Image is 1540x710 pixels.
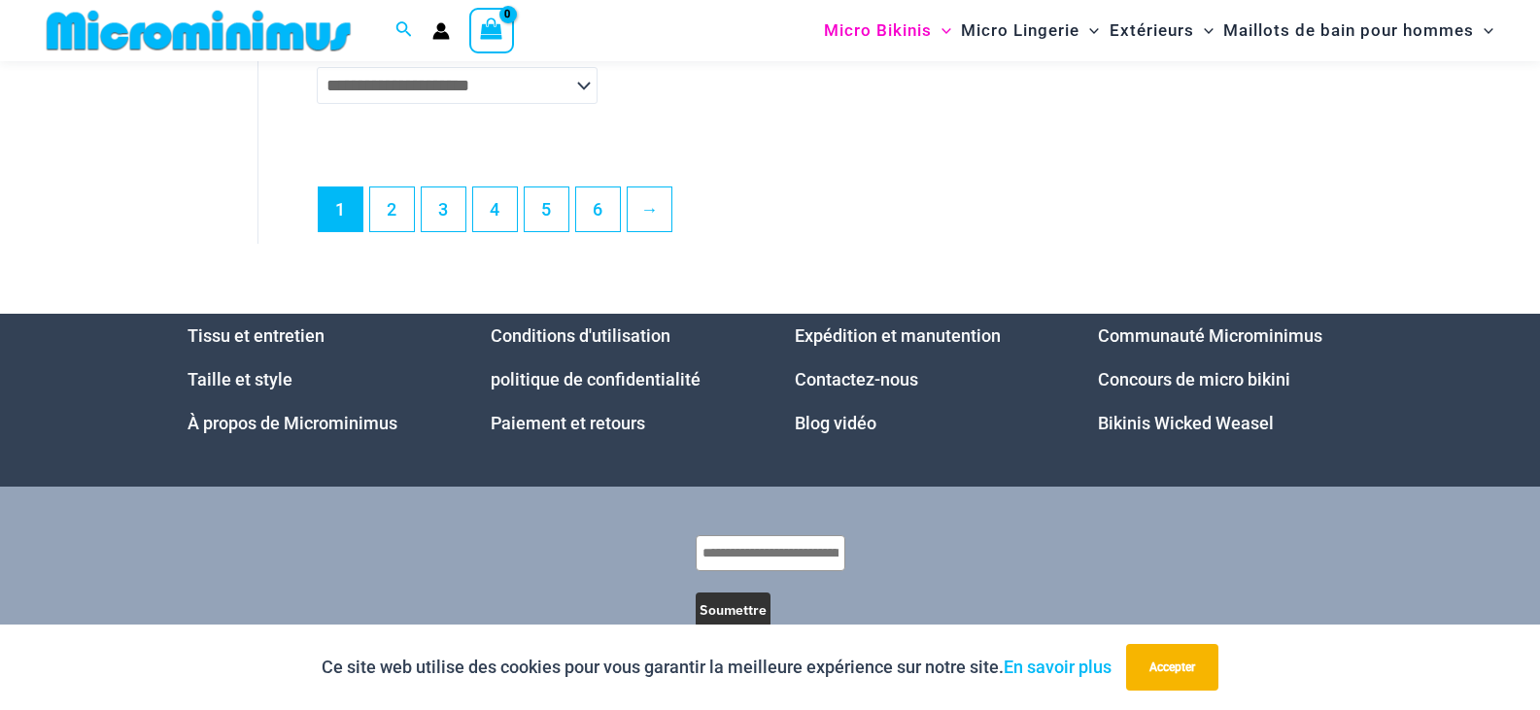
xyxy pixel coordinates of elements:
[640,199,658,220] font: →
[490,199,499,220] font: 4
[628,187,671,231] a: →
[1126,644,1218,691] button: Accepter
[1079,6,1099,55] span: Menu Basculer
[819,6,956,55] a: Micro BikinisMenu BasculerMenu Basculer
[188,314,443,445] nav: Menu
[961,20,1079,40] font: Micro Lingerie
[1098,325,1322,346] a: Communauté Microminimus
[1098,314,1353,445] nav: Menu
[1149,660,1195,674] font: Accepter
[795,369,918,389] a: Contactez-nous
[525,187,568,231] a: Page 5
[491,369,701,389] a: politique de confidentialité
[1004,657,1112,677] a: En savoir plus
[576,187,620,231] a: Page 6
[1194,6,1214,55] span: Menu Basculer
[188,325,325,346] a: Tissu et entretien
[387,199,396,220] font: 2
[322,657,1004,677] font: Ce site web utilise des cookies pour vous garantir la meilleure expérience sur notre site.
[1098,413,1274,433] a: Bikinis Wicked Weasel
[491,314,746,445] nav: Menu
[319,187,362,231] span: Page 1
[696,592,770,627] button: Soumettre
[422,187,465,231] a: Page 3
[795,413,876,433] a: Blog vidéo
[317,186,1500,243] nav: Pagination du produit
[824,20,932,40] font: Micro Bikinis
[795,314,1050,445] nav: Menu
[491,325,670,346] a: Conditions d'utilisation
[593,199,602,220] font: 6
[491,314,746,445] aside: Widget de pied de page 2
[491,413,645,433] a: Paiement et retours
[1223,20,1474,40] font: Maillots de bain pour hommes
[795,314,1050,445] aside: Widget de pied de page 3
[370,187,414,231] a: Page 2
[469,8,514,52] a: Voir le panier, vide
[1110,20,1194,40] font: Extérieurs
[1474,6,1493,55] span: Menu Basculer
[188,369,292,389] a: Taille et style
[1218,6,1498,55] a: Maillots de bain pour hommesMenu BasculerMenu Basculer
[1098,314,1353,445] aside: Widget de pied de page 4
[541,199,551,220] font: 5
[473,187,517,231] a: Page 4
[1105,6,1218,55] a: ExtérieursMenu BasculerMenu Basculer
[335,199,345,220] font: 1
[395,18,413,43] a: Lien vers l'icône de recherche
[188,413,397,433] a: À propos de Microminimus
[956,6,1104,55] a: Micro LingerieMenu BasculerMenu Basculer
[188,314,443,445] aside: Widget de pied de page 1
[1098,369,1290,389] a: Concours de micro bikini
[932,6,951,55] span: Menu Basculer
[795,325,1001,346] a: Expédition et manutention
[700,601,767,619] font: Soumettre
[39,9,359,52] img: LOGO DE LA BOUTIQUE MM À PLAT
[816,3,1501,58] nav: Navigation du site
[432,22,450,40] a: Lien vers l'icône du compte
[438,199,448,220] font: 3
